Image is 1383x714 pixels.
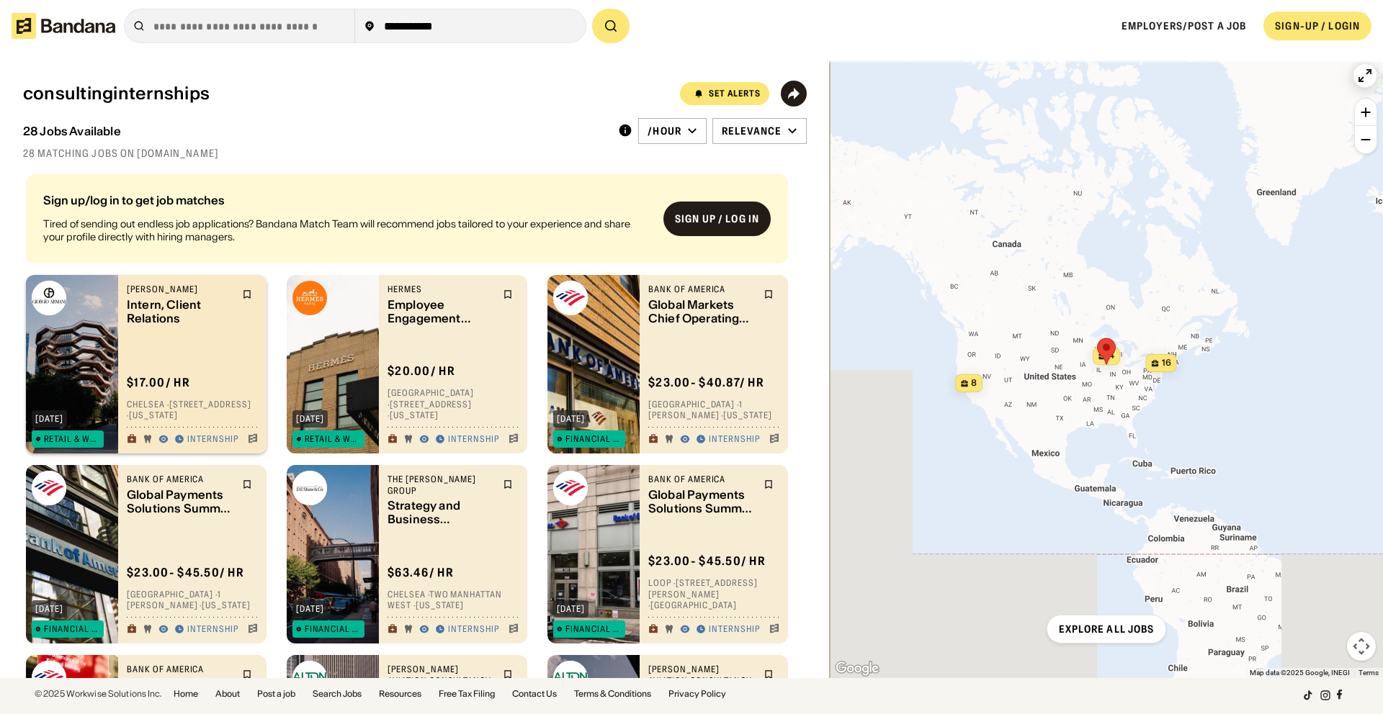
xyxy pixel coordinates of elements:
[388,664,494,686] div: [PERSON_NAME] Aviation Consultancy
[648,298,755,325] div: Global Markets Chief Operating Office Summer Analyst Program - 2026
[553,661,588,695] img: Alton Aviation Consultancy logo
[1359,669,1379,677] a: Terms (opens in new tab)
[127,589,258,611] div: [GEOGRAPHIC_DATA] · 1 [PERSON_NAME] · [US_STATE]
[305,435,362,443] div: Retail & Wholesale
[32,281,66,315] img: Giorgio Armani logo
[557,415,585,423] div: [DATE]
[833,659,881,678] a: Open this area in Google Maps (opens a new window)
[127,298,233,325] div: Intern, Client Relations
[648,125,681,137] div: /hour
[388,589,519,611] div: Chelsea · Two Manhattan West · [US_STATE]
[187,434,238,446] div: Internship
[379,690,421,698] a: Resources
[648,488,755,515] div: Global Payments Solutions Summer Analyst Program - 2026
[23,168,805,678] div: grid
[292,471,327,505] img: The D. E. Shaw Group logo
[44,625,101,633] div: Financial Services
[565,625,622,633] div: Financial Services
[35,690,162,698] div: © 2025 Workwise Solutions Inc.
[215,690,240,698] a: About
[12,13,115,39] img: Bandana logotype
[296,605,324,613] div: [DATE]
[388,500,494,527] div: Strategy and Business Development Intern ([US_STATE]) – Summer 2026
[833,659,881,678] img: Google
[32,661,66,695] img: Bank of America logo
[257,690,295,698] a: Post a job
[388,565,454,580] div: $ 63.46 / hr
[1162,357,1171,369] span: 16
[32,471,66,505] img: Bank of America logo
[648,554,766,569] div: $ 23.00 - $45.50 / hr
[35,415,63,423] div: [DATE]
[448,434,499,446] div: Internship
[1347,632,1376,661] button: Map camera controls
[1275,19,1360,32] div: SIGN-UP / LOGIN
[127,399,258,421] div: Chelsea · [STREET_ADDRESS] · [US_STATE]
[23,147,807,160] div: 28 matching jobs on [DOMAIN_NAME]
[512,690,557,698] a: Contact Us
[127,488,233,515] div: Global Payments Solutions Summer Analyst Program - 2026
[553,471,588,505] img: Bank of America logo
[388,474,494,496] div: The [PERSON_NAME] Group
[648,375,764,390] div: $ 23.00 - $40.87 / hr
[1059,624,1155,634] div: Explore all jobs
[127,375,190,390] div: $ 17.00 / hr
[388,364,455,379] div: $ 20.00 / hr
[553,281,588,315] img: Bank of America logo
[388,388,519,422] div: [GEOGRAPHIC_DATA] · [STREET_ADDRESS] · [US_STATE]
[292,661,327,695] img: Alton Aviation Consultancy logo
[1250,669,1350,677] span: Map data ©2025 Google, INEGI
[971,377,977,389] span: 8
[648,578,779,612] div: Loop · [STREET_ADDRESS][PERSON_NAME] · [GEOGRAPHIC_DATA]
[439,690,495,698] a: Free Tax Filing
[709,434,760,446] div: Internship
[174,690,198,698] a: Home
[35,605,63,613] div: [DATE]
[557,605,585,613] div: [DATE]
[388,284,494,295] div: Hermes
[127,474,233,485] div: Bank of America
[709,624,760,636] div: Internship
[574,690,651,698] a: Terms & Conditions
[648,284,755,295] div: Bank of America
[43,194,652,206] div: Sign up/log in to get job matches
[127,664,233,675] div: Bank of America
[23,125,121,138] div: 28 Jobs Available
[127,284,233,295] div: [PERSON_NAME]
[292,281,327,315] img: Hermes logo
[127,565,244,580] div: $ 23.00 - $45.50 / hr
[388,298,494,325] div: Employee Engagement [DEMOGRAPHIC_DATA] (2025 Semester 2) - Generation H
[296,415,324,423] div: [DATE]
[187,624,238,636] div: Internship
[313,690,362,698] a: Search Jobs
[648,664,755,686] div: [PERSON_NAME] Aviation Consultancy
[668,690,726,698] a: Privacy Policy
[648,399,779,421] div: [GEOGRAPHIC_DATA] · 1 [PERSON_NAME] · [US_STATE]
[648,474,755,485] div: Bank of America
[448,624,499,636] div: Internship
[44,435,101,443] div: Retail & Wholesale
[305,625,362,633] div: Financial Services
[675,212,759,225] div: Sign up / Log in
[565,435,622,443] div: Financial Services
[23,83,210,104] div: consultinginternships
[1122,19,1246,32] a: Employers/Post a job
[709,89,761,98] div: Set Alerts
[43,217,652,243] div: Tired of sending out endless job applications? Bandana Match Team will recommend jobs tailored to...
[722,125,782,137] div: Relevance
